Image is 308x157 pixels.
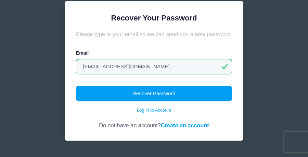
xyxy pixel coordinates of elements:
[76,49,89,57] label: Email
[76,12,232,24] div: Recover Your Password
[161,122,209,128] a: Create an account
[137,107,171,114] a: Log in to Account
[76,114,232,130] div: Do not have an account?
[76,86,232,101] button: Recover Password
[76,30,232,38] div: Please type in your email so we can send you a new password.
